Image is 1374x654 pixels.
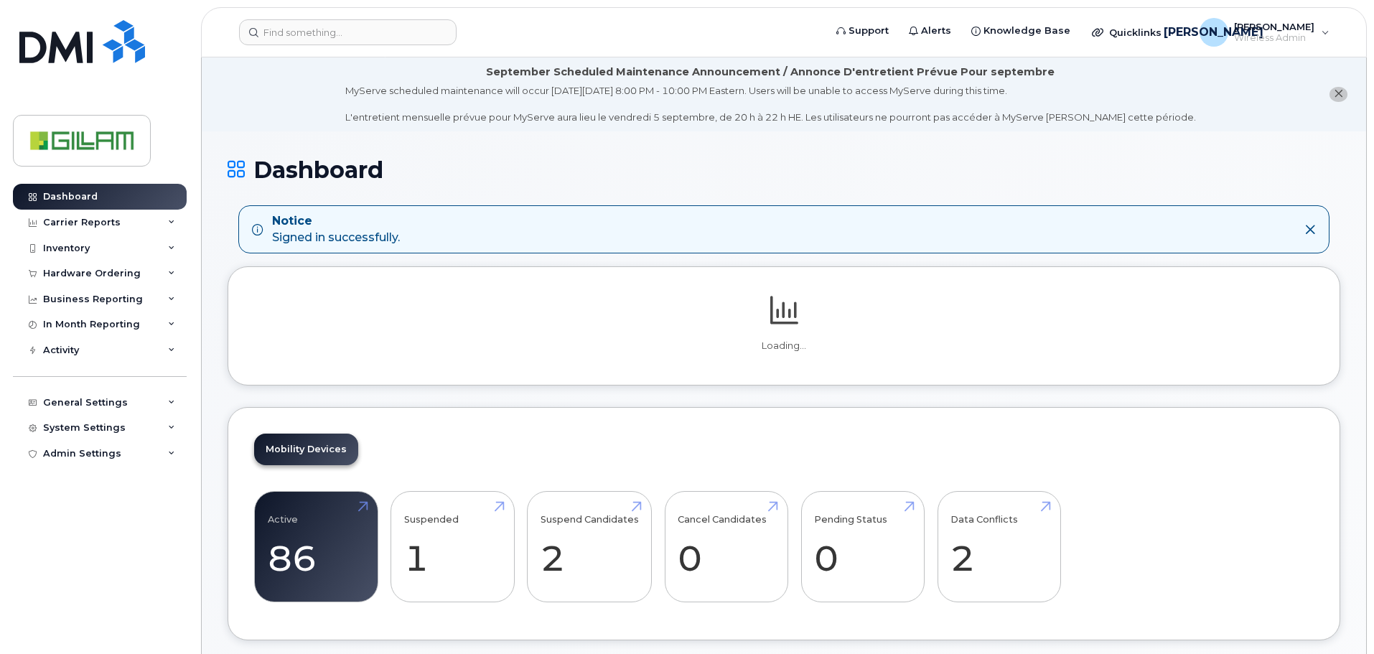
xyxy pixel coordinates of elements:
a: Active 86 [268,500,365,594]
div: MyServe scheduled maintenance will occur [DATE][DATE] 8:00 PM - 10:00 PM Eastern. Users will be u... [345,84,1196,124]
div: September Scheduled Maintenance Announcement / Annonce D'entretient Prévue Pour septembre [486,65,1055,80]
a: Suspended 1 [404,500,501,594]
a: Suspend Candidates 2 [541,500,639,594]
div: Signed in successfully. [272,213,400,246]
a: Data Conflicts 2 [950,500,1047,594]
a: Cancel Candidates 0 [678,500,775,594]
h1: Dashboard [228,157,1340,182]
strong: Notice [272,213,400,230]
a: Mobility Devices [254,434,358,465]
a: Pending Status 0 [814,500,911,594]
p: Loading... [254,340,1314,352]
button: close notification [1329,87,1347,102]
